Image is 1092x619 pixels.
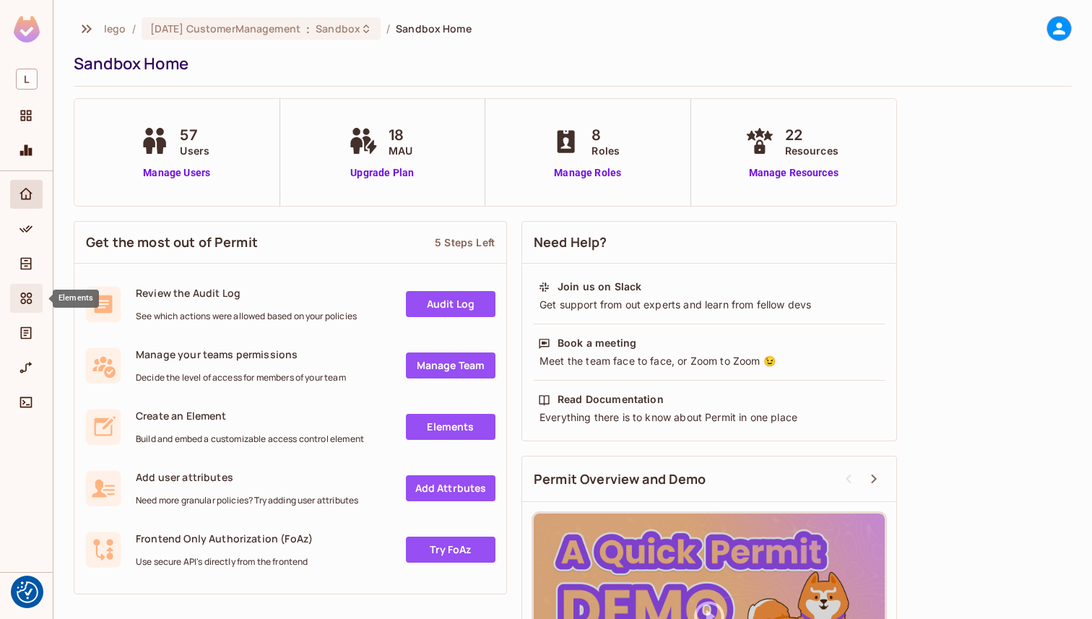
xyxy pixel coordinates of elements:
[558,392,664,407] div: Read Documentation
[136,372,346,384] span: Decide the level of access for members of your team
[104,22,126,35] span: the active workspace
[74,53,1065,74] div: Sandbox Home
[10,249,43,278] div: Directory
[10,581,43,610] div: Help & Updates
[316,22,360,35] span: Sandbox
[406,414,495,440] a: Elements
[10,353,43,382] div: URL Mapping
[136,556,313,568] span: Use secure API's directly from the frontend
[10,215,43,243] div: Policy
[389,143,412,158] span: MAU
[136,495,358,506] span: Need more granular policies? Try adding user attributes
[16,69,38,90] span: L
[132,22,136,35] li: /
[136,286,357,300] span: Review the Audit Log
[10,63,43,95] div: Workspace: lego
[345,165,420,181] a: Upgrade Plan
[17,581,38,603] button: Consent Preferences
[538,354,880,368] div: Meet the team face to face, or Zoom to Zoom 😉
[53,290,99,308] div: Elements
[136,470,358,484] span: Add user attributes
[180,143,209,158] span: Users
[10,388,43,417] div: Connect
[150,22,300,35] span: [DATE] CustomerManagement
[591,124,620,146] span: 8
[538,298,880,312] div: Get support from out experts and learn from fellow devs
[305,23,311,35] span: :
[558,336,636,350] div: Book a meeting
[406,537,495,563] a: Try FoAz
[10,180,43,209] div: Home
[406,475,495,501] a: Add Attrbutes
[136,532,313,545] span: Frontend Only Authorization (FoAz)
[548,165,627,181] a: Manage Roles
[136,433,364,445] span: Build and embed a customizable access control element
[386,22,390,35] li: /
[435,235,495,249] div: 5 Steps Left
[136,409,364,423] span: Create an Element
[534,233,607,251] span: Need Help?
[86,233,258,251] span: Get the most out of Permit
[406,291,495,317] a: Audit Log
[180,124,209,146] span: 57
[785,124,838,146] span: 22
[10,136,43,165] div: Monitoring
[10,101,43,130] div: Projects
[17,581,38,603] img: Revisit consent button
[558,280,641,294] div: Join us on Slack
[396,22,472,35] span: Sandbox Home
[534,470,706,488] span: Permit Overview and Demo
[785,143,838,158] span: Resources
[742,165,846,181] a: Manage Resources
[14,16,40,43] img: SReyMgAAAABJRU5ErkJggg==
[406,352,495,378] a: Manage Team
[389,124,412,146] span: 18
[10,319,43,347] div: Audit Log
[136,311,357,322] span: See which actions were allowed based on your policies
[136,347,346,361] span: Manage your teams permissions
[136,165,217,181] a: Manage Users
[538,410,880,425] div: Everything there is to know about Permit in one place
[10,284,43,313] div: Elements
[591,143,620,158] span: Roles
